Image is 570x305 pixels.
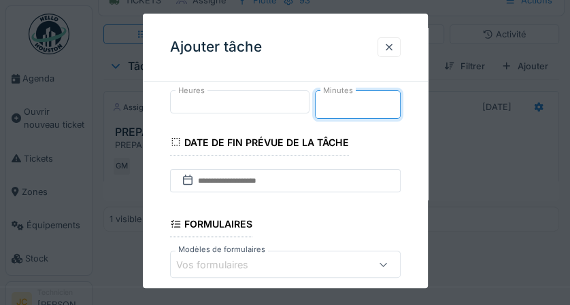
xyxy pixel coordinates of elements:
[320,85,356,96] label: Minutes
[170,132,350,156] div: Date de fin prévue de la tâche
[176,257,267,272] div: Vos formulaires
[175,245,268,256] label: Modèles de formulaires
[170,39,262,56] h3: Ajouter tâche
[170,214,253,237] div: Formulaires
[175,85,207,96] label: Heures
[247,284,401,302] div: Créer un modèle de formulaire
